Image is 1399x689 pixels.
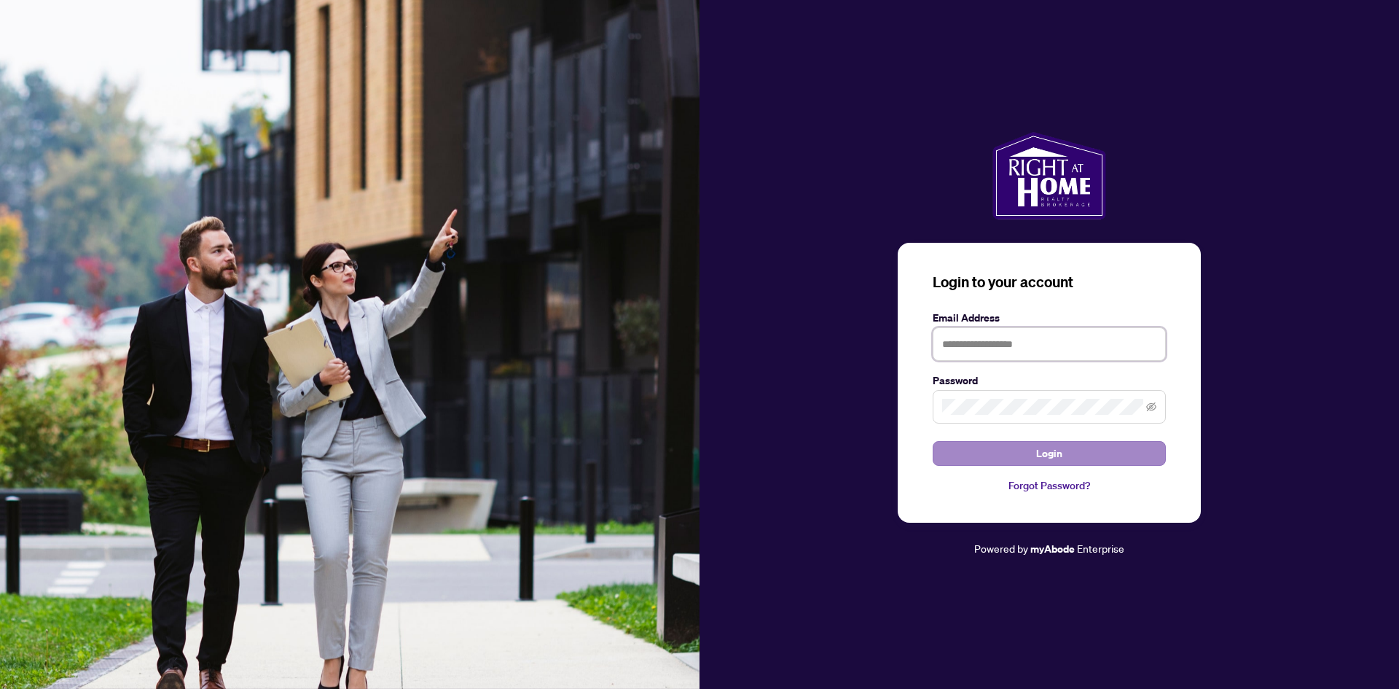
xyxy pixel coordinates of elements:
img: ma-logo [992,132,1105,219]
span: Powered by [974,542,1028,555]
a: myAbode [1030,541,1075,557]
span: eye-invisible [1146,402,1156,412]
button: Login [933,441,1166,466]
label: Password [933,373,1166,389]
span: Enterprise [1077,542,1124,555]
label: Email Address [933,310,1166,326]
span: Login [1036,442,1062,465]
a: Forgot Password? [933,478,1166,494]
h3: Login to your account [933,272,1166,292]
